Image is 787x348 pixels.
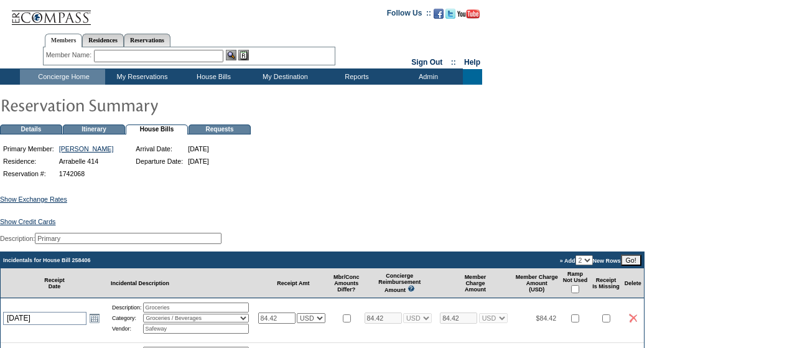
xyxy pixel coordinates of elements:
[451,58,456,67] span: ::
[124,34,170,47] a: Reservations
[20,69,105,85] td: Concierge Home
[513,268,561,298] td: Member Charge Amount (USD)
[320,69,391,85] td: Reports
[82,34,124,47] a: Residences
[134,156,185,167] td: Departure Date:
[226,50,236,60] img: View
[238,50,249,60] img: Reservations
[112,303,142,313] td: Description:
[57,168,116,179] td: 1742068
[112,314,142,322] td: Category:
[46,50,94,60] div: Member Name:
[189,125,251,134] td: Requests
[177,69,248,85] td: House Bills
[362,252,644,268] td: » Add New Rows
[464,58,480,67] a: Help
[248,69,320,85] td: My Destination
[186,156,211,167] td: [DATE]
[1,268,108,298] td: Receipt Date
[112,324,142,334] td: Vendor:
[1,168,56,179] td: Reservation #:
[331,268,362,298] td: Mbr/Conc Amounts Differ?
[457,12,480,20] a: Subscribe to our YouTube Channel
[362,268,438,298] td: Concierge Reimbursement Amount
[434,12,444,20] a: Become our fan on Facebook
[622,268,644,298] td: Delete
[45,34,83,47] a: Members
[134,143,185,154] td: Arrival Date:
[1,252,362,268] td: Incidentals for House Bill 258406
[434,9,444,19] img: Become our fan on Facebook
[629,314,637,322] img: icon_delete2.gif
[561,268,590,298] td: Ramp Not Used
[457,9,480,19] img: Subscribe to our YouTube Channel
[1,143,56,154] td: Primary Member:
[387,7,431,22] td: Follow Us ::
[88,311,101,325] a: Open the calendar popup.
[590,268,622,298] td: Receipt Is Missing
[57,156,116,167] td: Arrabelle 414
[411,58,442,67] a: Sign Out
[256,268,332,298] td: Receipt Amt
[437,268,513,298] td: Member Charge Amount
[536,314,557,322] span: $84.42
[445,9,455,19] img: Follow us on Twitter
[407,285,415,292] img: questionMark_lightBlue.gif
[391,69,463,85] td: Admin
[105,69,177,85] td: My Reservations
[1,156,56,167] td: Residence:
[63,125,125,134] td: Itinerary
[59,145,114,153] a: [PERSON_NAME]
[445,12,455,20] a: Follow us on Twitter
[621,255,641,266] input: Go!
[126,125,188,134] td: House Bills
[108,268,256,298] td: Incidental Description
[186,143,211,154] td: [DATE]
